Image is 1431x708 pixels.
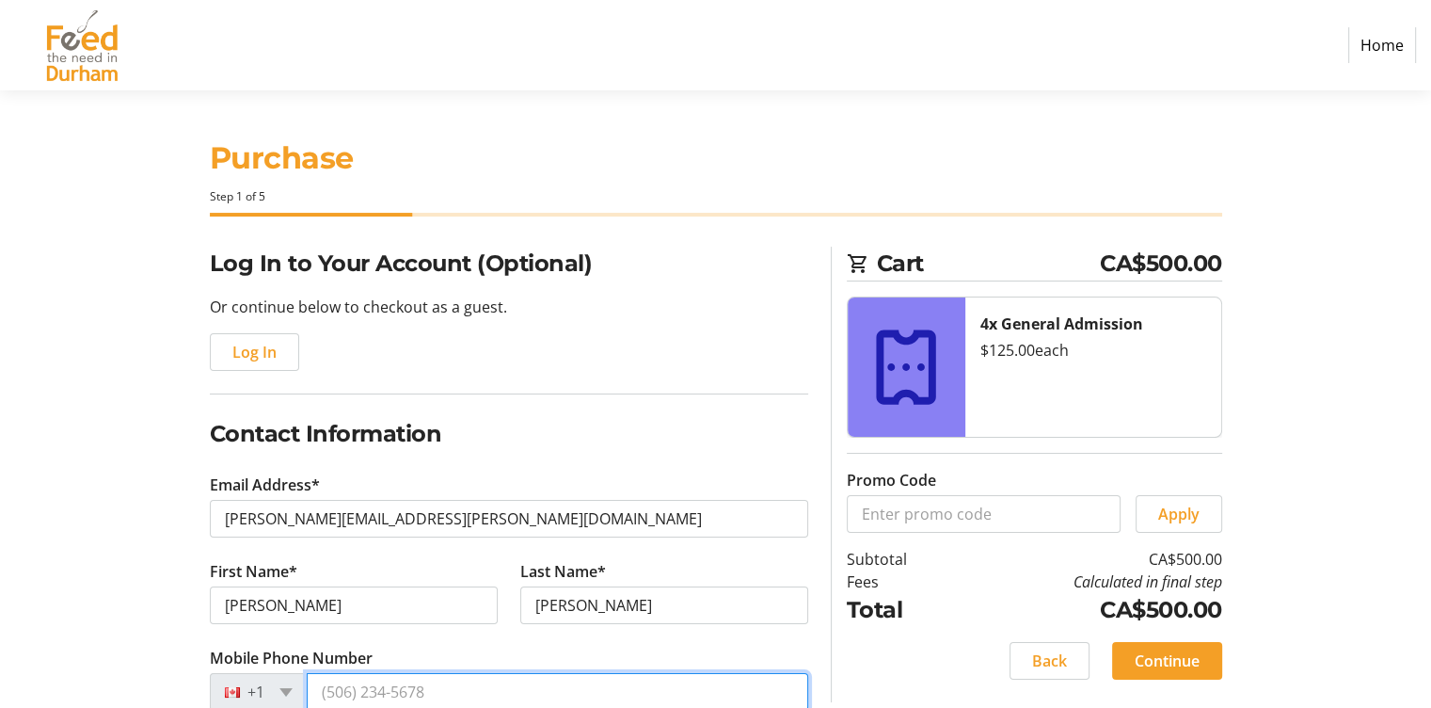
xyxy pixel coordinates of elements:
[210,560,297,583] label: First Name*
[210,296,808,318] p: Or continue below to checkout as a guest.
[520,560,606,583] label: Last Name*
[1135,650,1200,672] span: Continue
[955,548,1222,571] td: CA$500.00
[210,417,808,451] h2: Contact Information
[232,341,277,363] span: Log In
[955,571,1222,593] td: Calculated in final step
[847,593,955,627] td: Total
[210,188,1222,205] div: Step 1 of 5
[980,314,1143,334] strong: 4x General Admission
[1032,650,1067,672] span: Back
[1136,495,1222,533] button: Apply
[980,339,1206,362] div: $125.00 each
[847,495,1121,533] input: Enter promo code
[1112,642,1222,680] button: Continue
[1010,642,1089,680] button: Back
[15,8,149,83] img: Feed the Need in Durham's Logo
[210,474,320,496] label: Email Address*
[1348,27,1416,63] a: Home
[210,333,299,371] button: Log In
[210,647,373,669] label: Mobile Phone Number
[847,469,936,491] label: Promo Code
[1158,503,1200,525] span: Apply
[210,136,1222,181] h1: Purchase
[1100,247,1222,281] span: CA$500.00
[847,571,955,593] td: Fees
[877,247,1101,281] span: Cart
[955,593,1222,627] td: CA$500.00
[210,247,808,281] h2: Log In to Your Account (Optional)
[847,548,955,571] td: Subtotal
